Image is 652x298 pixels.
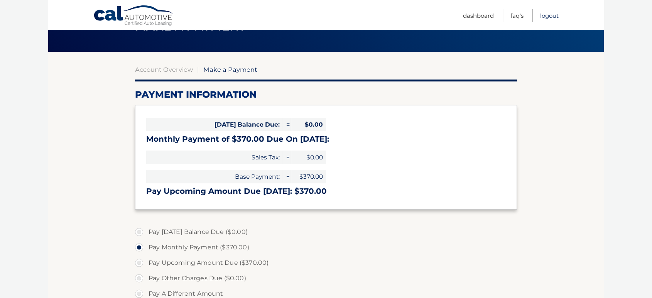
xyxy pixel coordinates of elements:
span: [DATE] Balance Due: [146,118,283,131]
span: = [283,118,291,131]
label: Pay Other Charges Due ($0.00) [135,271,517,286]
a: Cal Automotive [93,5,174,27]
span: | [197,66,199,73]
span: $0.00 [291,151,326,164]
span: $370.00 [291,170,326,183]
a: Account Overview [135,66,193,73]
label: Pay Upcoming Amount Due ($370.00) [135,255,517,271]
a: FAQ's [510,9,524,22]
span: Base Payment: [146,170,283,183]
span: + [283,170,291,183]
a: Logout [540,9,559,22]
label: Pay Monthly Payment ($370.00) [135,240,517,255]
span: Sales Tax: [146,151,283,164]
h3: Monthly Payment of $370.00 Due On [DATE]: [146,134,506,144]
span: Make a Payment [203,66,257,73]
a: Dashboard [463,9,494,22]
span: $0.00 [291,118,326,131]
span: + [283,151,291,164]
h2: Payment Information [135,89,517,100]
label: Pay [DATE] Balance Due ($0.00) [135,224,517,240]
h3: Pay Upcoming Amount Due [DATE]: $370.00 [146,186,506,196]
